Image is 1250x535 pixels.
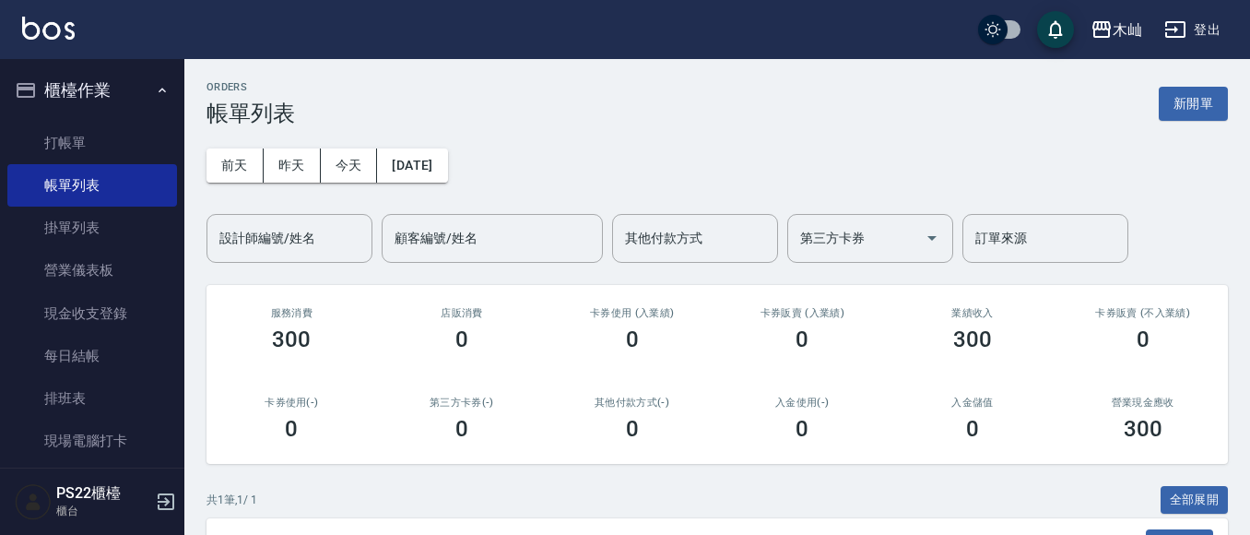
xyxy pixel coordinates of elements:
button: 今天 [321,149,378,183]
a: 每日結帳 [7,335,177,377]
h2: 卡券販賣 (入業績) [739,307,866,319]
h2: 第三方卡券(-) [399,397,525,409]
h3: 0 [966,416,979,442]
h3: 0 [796,416,808,442]
a: 現金收支登錄 [7,292,177,335]
h2: ORDERS [206,81,295,93]
button: 全部展開 [1161,486,1229,515]
h5: PS22櫃檯 [56,484,150,503]
h2: 其他付款方式(-) [569,397,695,409]
h3: 0 [1137,327,1150,352]
h3: 0 [796,327,808,352]
p: 櫃台 [56,503,150,519]
h3: 0 [285,416,298,442]
h3: 0 [626,416,639,442]
h3: 300 [953,327,992,352]
h3: 300 [1124,416,1162,442]
button: 木屾 [1083,11,1150,49]
a: 帳單列表 [7,164,177,207]
a: 營業儀表板 [7,249,177,291]
h2: 入金儲值 [910,397,1036,409]
a: 掛單列表 [7,207,177,249]
a: 打帳單 [7,122,177,164]
button: 新開單 [1159,87,1228,121]
p: 共 1 筆, 1 / 1 [206,492,257,508]
h3: 服務消費 [229,307,355,319]
h2: 卡券使用 (入業績) [569,307,695,319]
button: save [1037,11,1074,48]
button: Open [917,223,947,253]
button: 昨天 [264,149,321,183]
div: 木屾 [1113,18,1142,42]
h2: 店販消費 [399,307,525,319]
button: 登出 [1157,13,1228,47]
h3: 0 [455,327,468,352]
a: 排班表 [7,377,177,420]
h3: 0 [626,327,639,352]
img: Person [15,483,52,520]
a: 現場電腦打卡 [7,420,177,462]
button: [DATE] [377,149,447,183]
h2: 卡券販賣 (不入業績) [1079,307,1206,319]
h2: 卡券使用(-) [229,397,355,409]
a: 新開單 [1159,94,1228,112]
h3: 0 [455,416,468,442]
h3: 帳單列表 [206,101,295,126]
button: 櫃檯作業 [7,66,177,114]
h2: 業績收入 [910,307,1036,319]
h2: 營業現金應收 [1079,397,1206,409]
h3: 300 [272,327,311,352]
img: Logo [22,17,75,40]
button: 前天 [206,149,264,183]
h2: 入金使用(-) [739,397,866,409]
